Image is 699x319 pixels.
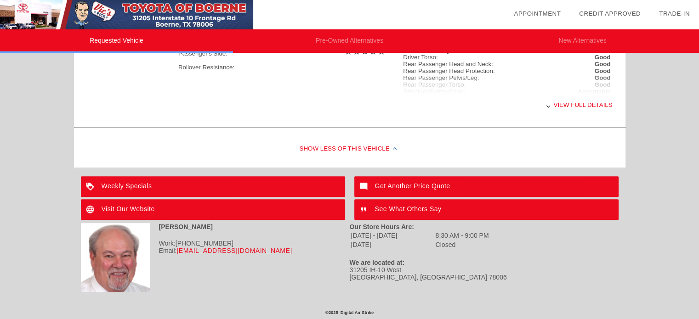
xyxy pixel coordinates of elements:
li: New Alternatives [466,29,699,53]
div: 31205 IH-10 West [GEOGRAPHIC_DATA], [GEOGRAPHIC_DATA] 78006 [350,266,619,281]
a: Get Another Price Quote [354,176,619,197]
strong: Good [595,61,611,67]
div: Rear Passenger Head Protection: [403,67,494,74]
strong: Our Store Hours Are: [350,223,414,230]
strong: We are located at: [350,259,405,266]
a: Credit Approved [579,10,641,17]
a: See What Others Say [354,199,619,220]
li: Pre-Owned Alternatives [233,29,466,53]
div: Work: [81,240,350,247]
a: Appointment [514,10,561,17]
img: ic_format_quote_white_24dp_2x.png [354,199,375,220]
span: [PHONE_NUMBER] [176,240,233,247]
div: Show Less of this Vehicle [74,131,625,168]
img: ic_mode_comment_white_24dp_2x.png [354,176,375,197]
strong: Good [595,74,611,81]
div: Rear Passenger Head and Neck: [403,61,493,67]
div: Rear Passenger Pelvis/Leg: [403,74,479,81]
a: Trade-In [659,10,690,17]
a: [EMAIL_ADDRESS][DOMAIN_NAME] [176,247,292,254]
img: ic_loyalty_white_24dp_2x.png [81,176,102,197]
td: Closed [435,241,489,249]
td: 8:30 AM - 9:00 PM [435,231,489,240]
td: [DATE] [351,241,434,249]
td: [DATE] - [DATE] [351,231,434,240]
div: View full details [178,94,613,116]
strong: [PERSON_NAME] [159,223,213,230]
a: Weekly Specials [81,176,345,197]
div: Email: [81,247,350,254]
img: ic_language_white_24dp_2x.png [81,199,102,220]
strong: Good [595,67,611,74]
a: Visit Our Website [81,199,345,220]
div: Rollover Resistance: [178,61,386,74]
